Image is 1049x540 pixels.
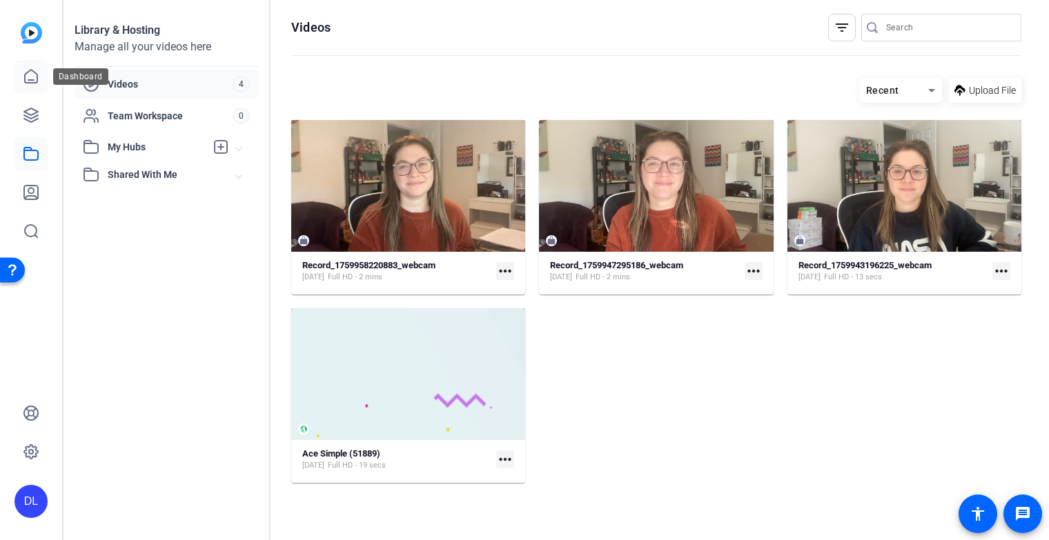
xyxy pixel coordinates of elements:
[233,108,250,123] span: 0
[970,506,986,522] mat-icon: accessibility
[108,77,233,91] span: Videos
[798,260,932,270] strong: Record_1759943196225_webcam
[576,272,630,283] span: Full HD - 2 mins
[53,68,108,85] div: Dashboard
[496,262,514,280] mat-icon: more_horiz
[969,83,1016,98] span: Upload File
[302,272,324,283] span: [DATE]
[745,262,763,280] mat-icon: more_horiz
[302,460,324,471] span: [DATE]
[291,19,331,36] h1: Videos
[75,22,258,39] div: Library & Hosting
[550,260,738,283] a: Record_1759947295186_webcam[DATE]Full HD - 2 mins
[14,485,48,518] div: DL
[550,272,572,283] span: [DATE]
[75,161,258,188] mat-expansion-panel-header: Shared With Me
[233,77,250,92] span: 4
[302,260,491,283] a: Record_1759958220883_webcam[DATE]Full HD - 2 mins
[302,448,380,459] strong: Ace Simple (51889)
[302,260,435,270] strong: Record_1759958220883_webcam
[798,272,821,283] span: [DATE]
[798,260,987,283] a: Record_1759943196225_webcam[DATE]Full HD - 13 secs
[75,133,258,161] mat-expansion-panel-header: My Hubs
[302,448,491,471] a: Ace Simple (51889)[DATE]Full HD - 19 secs
[992,262,1010,280] mat-icon: more_horiz
[108,109,233,123] span: Team Workspace
[21,22,42,43] img: blue-gradient.svg
[886,19,1010,36] input: Search
[328,272,382,283] span: Full HD - 2 mins
[550,260,683,270] strong: Record_1759947295186_webcam
[834,19,850,36] mat-icon: filter_list
[824,272,882,283] span: Full HD - 13 secs
[108,140,206,154] span: My Hubs
[75,39,258,55] div: Manage all your videos here
[949,78,1021,103] button: Upload File
[108,168,236,182] span: Shared With Me
[1014,506,1031,522] mat-icon: message
[496,450,514,468] mat-icon: more_horiz
[866,85,899,96] span: Recent
[328,460,386,471] span: Full HD - 19 secs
